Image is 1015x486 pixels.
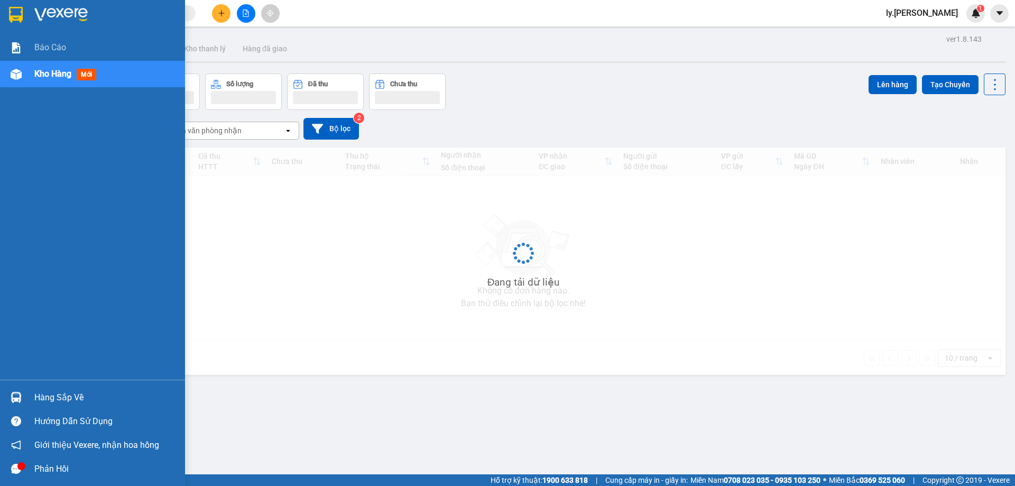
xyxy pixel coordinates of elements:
div: Chọn văn phòng nhận [169,125,242,136]
span: copyright [956,476,964,484]
div: Đang tải dữ liệu [487,274,560,290]
img: warehouse-icon [11,69,22,80]
span: question-circle [11,416,21,426]
span: message [11,464,21,474]
button: Tạo Chuyến [922,75,979,94]
span: Cung cấp máy in - giấy in: [605,474,688,486]
span: aim [266,10,274,17]
span: plus [218,10,225,17]
sup: 1 [977,5,984,12]
button: Kho thanh lý [176,36,234,61]
div: Phản hồi [34,461,177,477]
sup: 2 [354,113,364,123]
button: Hàng đã giao [234,36,296,61]
button: Số lượng [205,74,282,110]
span: Giới thiệu Vexere, nhận hoa hồng [34,438,159,452]
div: Hướng dẫn sử dụng [34,414,177,429]
button: plus [212,4,230,23]
button: file-add [237,4,255,23]
strong: 1900 633 818 [542,476,588,484]
span: | [596,474,597,486]
img: warehouse-icon [11,392,22,403]
img: solution-icon [11,42,22,53]
span: ly.[PERSON_NAME] [878,6,966,20]
span: | [913,474,915,486]
span: Miền Bắc [829,474,905,486]
span: 1 [979,5,982,12]
div: Hàng sắp về [34,390,177,406]
div: ver 1.8.143 [946,33,982,45]
svg: open [284,126,292,135]
span: Hỗ trợ kỹ thuật: [491,474,588,486]
div: Số lượng [226,80,253,88]
span: Miền Nam [690,474,820,486]
span: notification [11,440,21,450]
span: mới [77,69,96,80]
strong: 0708 023 035 - 0935 103 250 [724,476,820,484]
span: Báo cáo [34,41,66,54]
button: Chưa thu [369,74,446,110]
img: logo-vxr [9,7,23,23]
button: Bộ lọc [303,118,359,140]
span: ⚪️ [823,478,826,482]
button: Lên hàng [869,75,917,94]
img: icon-new-feature [971,8,981,18]
strong: 0369 525 060 [860,476,905,484]
div: Đã thu [308,80,328,88]
span: file-add [242,10,250,17]
div: Chưa thu [390,80,417,88]
span: caret-down [995,8,1004,18]
button: Đã thu [287,74,364,110]
span: Kho hàng [34,69,71,79]
button: caret-down [990,4,1009,23]
button: aim [261,4,280,23]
